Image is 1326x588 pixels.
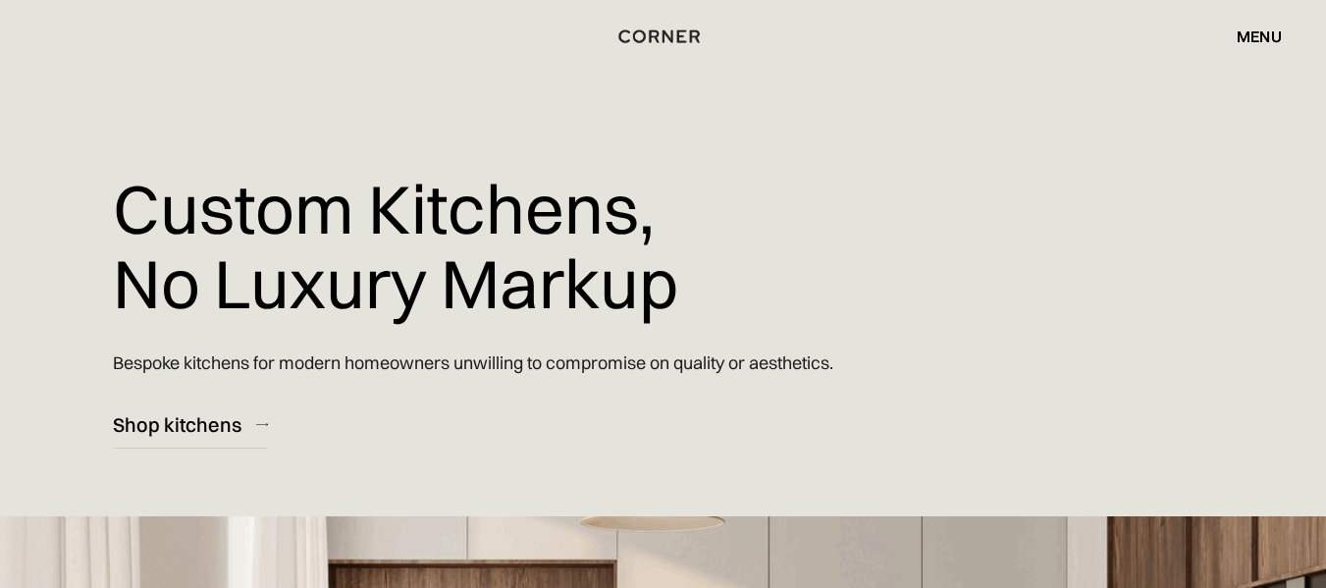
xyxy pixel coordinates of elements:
[619,24,708,49] a: home
[1217,20,1282,53] div: menu
[113,411,241,438] div: Shop kitchens
[113,157,678,335] h1: Custom Kitchens, No Luxury Markup
[113,335,833,391] p: Bespoke kitchens for modern homeowners unwilling to compromise on quality or aesthetics.
[1237,28,1282,44] div: menu
[113,401,268,449] a: Shop kitchens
